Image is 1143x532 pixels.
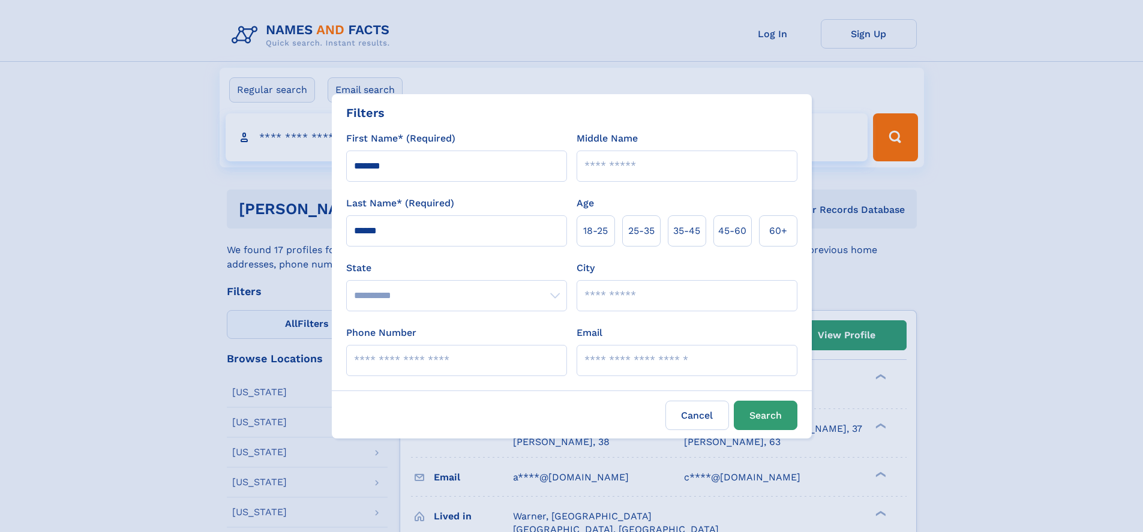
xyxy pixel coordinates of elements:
[628,224,655,238] span: 25‑35
[577,196,594,211] label: Age
[734,401,797,430] button: Search
[583,224,608,238] span: 18‑25
[577,261,595,275] label: City
[577,131,638,146] label: Middle Name
[665,401,729,430] label: Cancel
[577,326,602,340] label: Email
[346,131,455,146] label: First Name* (Required)
[769,224,787,238] span: 60+
[673,224,700,238] span: 35‑45
[346,326,416,340] label: Phone Number
[346,261,567,275] label: State
[346,196,454,211] label: Last Name* (Required)
[718,224,746,238] span: 45‑60
[346,104,385,122] div: Filters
